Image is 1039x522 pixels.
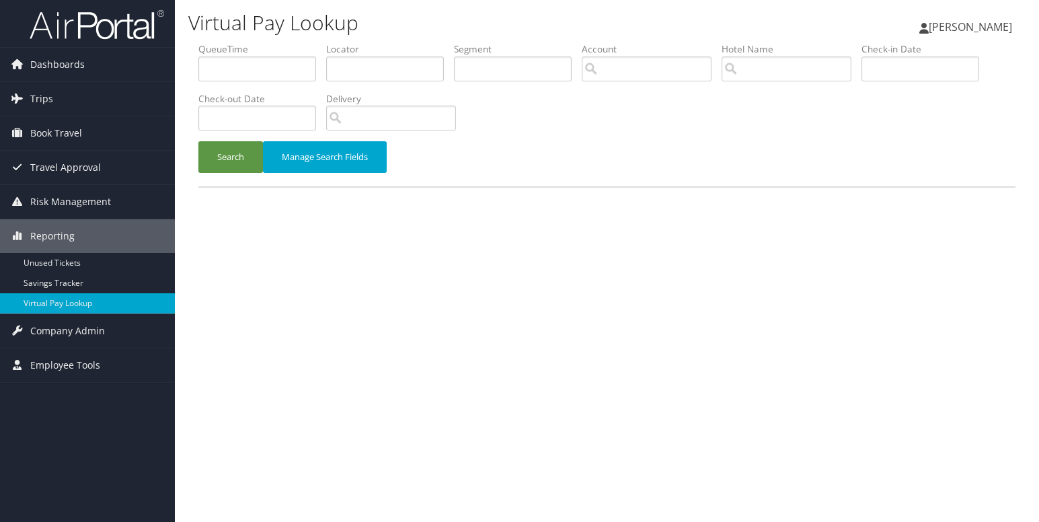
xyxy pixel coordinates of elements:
[582,42,722,56] label: Account
[454,42,582,56] label: Segment
[929,20,1012,34] span: [PERSON_NAME]
[30,9,164,40] img: airportal-logo.png
[326,92,466,106] label: Delivery
[263,141,387,173] button: Manage Search Fields
[198,92,326,106] label: Check-out Date
[30,185,111,219] span: Risk Management
[30,219,75,253] span: Reporting
[861,42,989,56] label: Check-in Date
[919,7,1026,47] a: [PERSON_NAME]
[30,348,100,382] span: Employee Tools
[326,42,454,56] label: Locator
[30,151,101,184] span: Travel Approval
[30,82,53,116] span: Trips
[198,141,263,173] button: Search
[30,48,85,81] span: Dashboards
[198,42,326,56] label: QueueTime
[30,314,105,348] span: Company Admin
[188,9,746,37] h1: Virtual Pay Lookup
[722,42,861,56] label: Hotel Name
[30,116,82,150] span: Book Travel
